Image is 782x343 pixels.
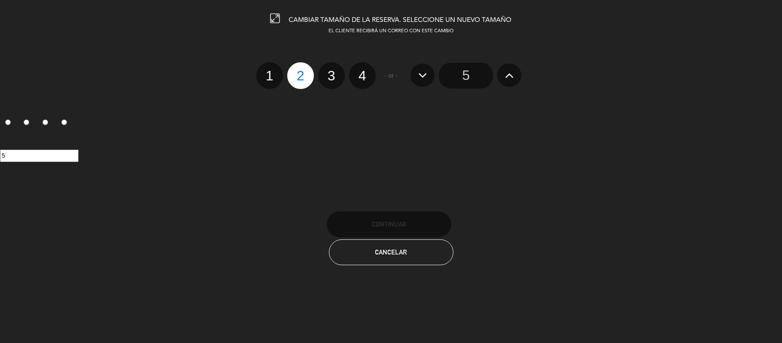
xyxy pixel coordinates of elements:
span: EL CLIENTE RECIBIRÁ UN CORREO CON ESTE CAMBIO [329,29,453,34]
label: 2 [287,62,314,89]
input: 1 [5,119,11,125]
span: Cancelar [375,248,407,256]
input: 3 [43,119,48,125]
label: 3 [318,62,345,89]
button: Cancelar [329,239,453,265]
label: 4 [349,62,376,89]
input: 4 [61,119,67,125]
input: 2 [24,119,29,125]
label: 4 [56,116,75,131]
span: CAMBIAR TAMAÑO DE LA RESERVA. SELECCIONE UN NUEVO TAMAÑO [289,17,512,24]
span: - or - [385,71,398,81]
label: 3 [38,116,57,131]
label: 1 [256,62,283,89]
button: Continuar [327,211,451,237]
span: Continuar [372,220,406,228]
label: 2 [19,116,38,131]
